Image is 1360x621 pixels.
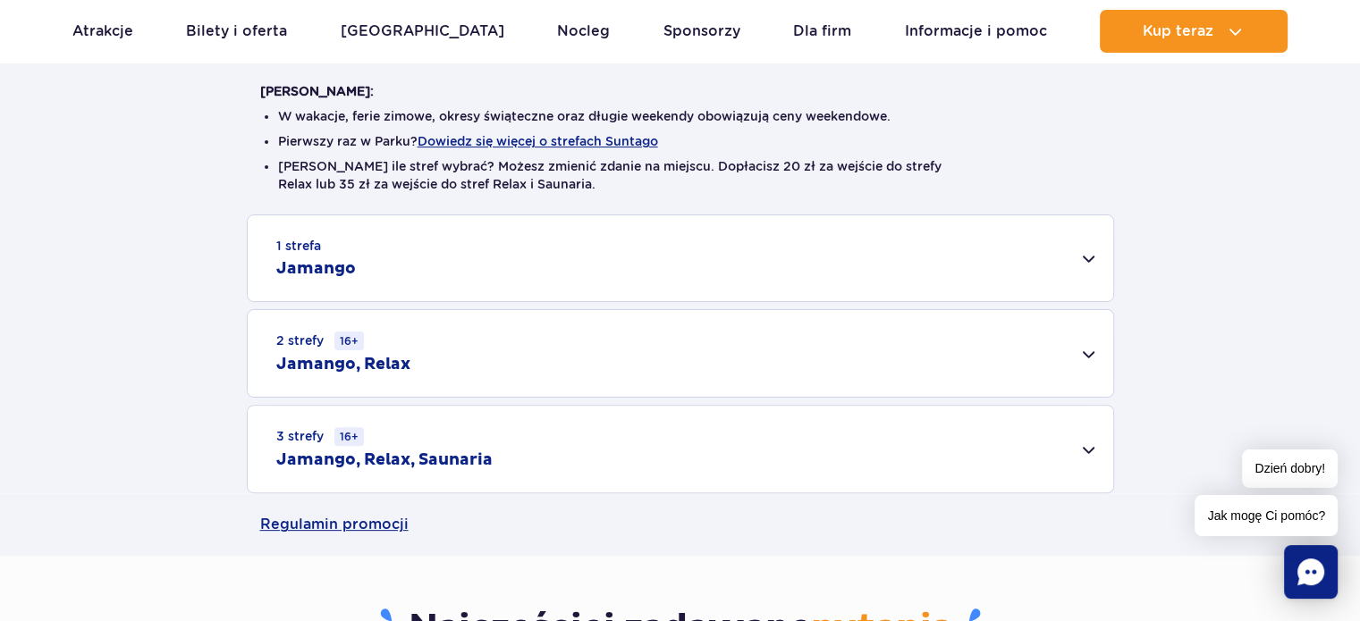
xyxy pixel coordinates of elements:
[334,427,364,446] small: 16+
[276,237,321,255] small: 1 strefa
[1242,449,1338,488] span: Dzień dobry!
[278,107,1083,125] li: W wakacje, ferie zimowe, okresy świąteczne oraz długie weekendy obowiązują ceny weekendowe.
[1100,10,1288,53] button: Kup teraz
[1195,495,1338,536] span: Jak mogę Ci pomóc?
[276,449,493,471] h2: Jamango, Relax, Saunaria
[276,258,356,280] h2: Jamango
[418,134,658,148] button: Dowiedz się więcej o strefach Suntago
[276,354,410,375] h2: Jamango, Relax
[276,331,364,350] small: 2 strefy
[1284,545,1338,599] div: Chat
[334,331,364,350] small: 16+
[186,10,287,53] a: Bilety i oferta
[260,84,374,98] strong: [PERSON_NAME]:
[260,493,1101,556] a: Regulamin promocji
[1143,23,1213,39] span: Kup teraz
[905,10,1047,53] a: Informacje i pomoc
[72,10,133,53] a: Atrakcje
[557,10,610,53] a: Nocleg
[793,10,851,53] a: Dla firm
[663,10,740,53] a: Sponsorzy
[276,427,364,446] small: 3 strefy
[278,157,1083,193] li: [PERSON_NAME] ile stref wybrać? Możesz zmienić zdanie na miejscu. Dopłacisz 20 zł za wejście do s...
[278,132,1083,150] li: Pierwszy raz w Parku?
[341,10,504,53] a: [GEOGRAPHIC_DATA]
